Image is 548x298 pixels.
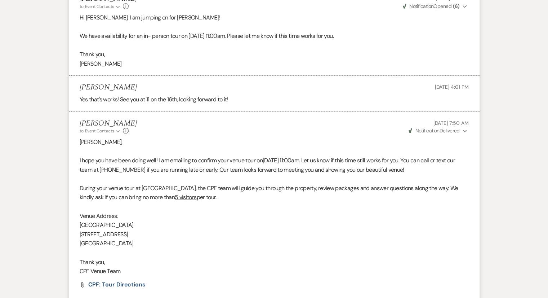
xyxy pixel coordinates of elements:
span: Opened [403,3,460,9]
strong: ( 6 ) [453,3,459,9]
p: Hi [PERSON_NAME], I am jumping on for [PERSON_NAME]! [80,13,469,22]
span: CPF: Tour Directions [88,281,146,288]
p: [PERSON_NAME] [80,59,469,69]
p: Venue Address: [80,211,469,221]
p: I hope you have been doing well! I am emailing to confirm your venue tour on . Let us know if thi... [80,156,469,174]
span: to: Event Contacts [80,4,114,9]
span: to: Event Contacts [80,128,114,134]
span: [DATE] 11:00am [263,157,299,164]
p: Thank you, [80,50,469,59]
p: [STREET_ADDRESS] [80,230,469,239]
span: Notification [409,3,433,9]
h5: [PERSON_NAME] [80,83,137,92]
p: CPF Venue Team [80,267,469,276]
p: [GEOGRAPHIC_DATA] [80,220,469,230]
span: [DATE] 7:50 AM [433,120,468,126]
p: We have availability for an in- person tour on [DATE] 11:00am. Please let me know if this time wo... [80,31,469,41]
p: Thank you, [80,258,469,267]
span: Delivered [409,127,460,134]
u: 5 visitors [175,193,197,201]
p: [GEOGRAPHIC_DATA] [80,239,469,248]
span: per tour. [197,193,217,201]
span: Notification [415,127,439,134]
p: Yes that’s works! See you at 11 on the 16th, looking forward to it! [80,95,469,104]
p: [PERSON_NAME], [80,137,469,147]
span: [DATE] 4:01 PM [435,84,468,90]
button: NotificationDelivered [407,127,468,135]
span: During your venue tour at [GEOGRAPHIC_DATA], the CPF team will guide you through the property, re... [80,184,458,201]
h5: [PERSON_NAME] [80,119,137,128]
button: NotificationOpened (6) [402,3,469,10]
button: to: Event Contacts [80,3,121,10]
a: CPF: Tour Directions [88,282,146,288]
button: to: Event Contacts [80,128,121,134]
